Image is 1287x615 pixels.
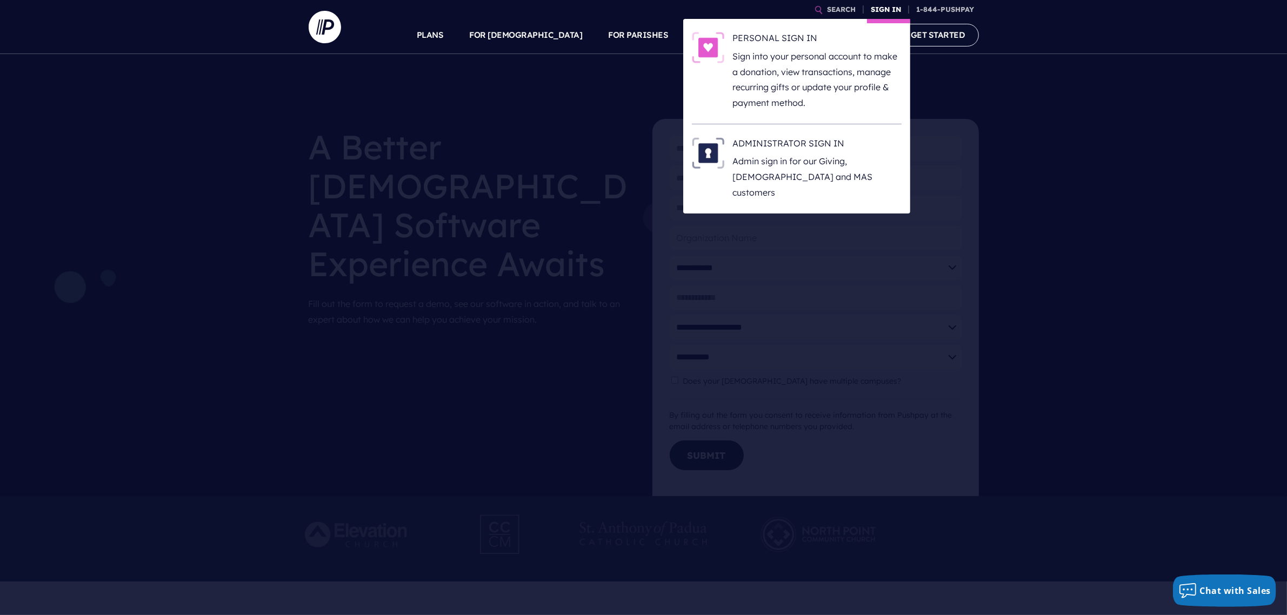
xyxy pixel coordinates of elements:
span: Chat with Sales [1200,585,1271,597]
img: ADMINISTRATOR SIGN IN - Illustration [692,137,724,169]
a: SOLUTIONS [695,16,743,54]
a: FOR [DEMOGRAPHIC_DATA] [470,16,583,54]
img: PERSONAL SIGN IN - Illustration [692,32,724,63]
a: ADMINISTRATOR SIGN IN - Illustration ADMINISTRATOR SIGN IN Admin sign in for our Giving, [DEMOGRA... [692,137,902,200]
a: GET STARTED [897,24,979,46]
a: COMPANY [832,16,872,54]
button: Chat with Sales [1173,574,1277,607]
h6: ADMINISTRATOR SIGN IN [733,137,902,153]
a: PLANS [417,16,444,54]
p: Sign into your personal account to make a donation, view transactions, manage recurring gifts or ... [733,49,902,111]
p: Admin sign in for our Giving, [DEMOGRAPHIC_DATA] and MAS customers [733,153,902,200]
a: PERSONAL SIGN IN - Illustration PERSONAL SIGN IN Sign into your personal account to make a donati... [692,32,902,111]
a: FOR PARISHES [609,16,669,54]
a: EXPLORE [768,16,806,54]
h6: PERSONAL SIGN IN [733,32,902,48]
